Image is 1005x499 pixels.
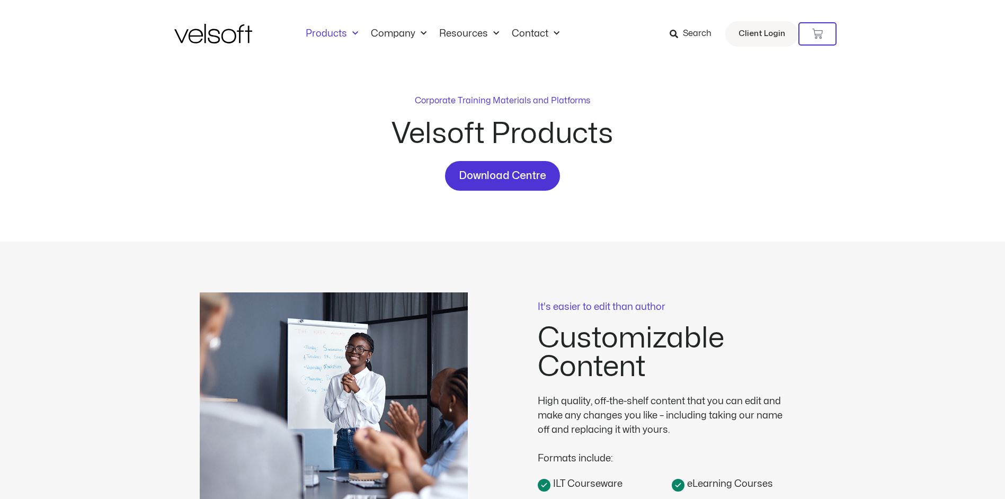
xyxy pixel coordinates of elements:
div: High quality, off-the-shelf content that you can edit and make any changes you like – including t... [538,394,792,437]
a: CompanyMenu Toggle [364,28,433,40]
nav: Menu [299,28,566,40]
span: Download Centre [459,167,546,184]
h2: Velsoft Products [312,120,693,148]
a: ResourcesMenu Toggle [433,28,505,40]
a: ProductsMenu Toggle [299,28,364,40]
a: ILT Courseware [538,476,672,492]
img: Velsoft Training Materials [174,24,252,43]
span: eLearning Courses [684,477,773,491]
p: It's easier to edit than author [538,302,806,312]
span: Search [683,27,711,41]
p: Corporate Training Materials and Platforms [415,94,590,107]
div: Formats include: [538,437,792,466]
a: Search [670,25,719,43]
a: ContactMenu Toggle [505,28,566,40]
h2: Customizable Content [538,324,806,381]
span: Client Login [739,27,785,41]
span: ILT Courseware [550,477,622,491]
a: Client Login [725,21,798,47]
a: Download Centre [445,161,560,191]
